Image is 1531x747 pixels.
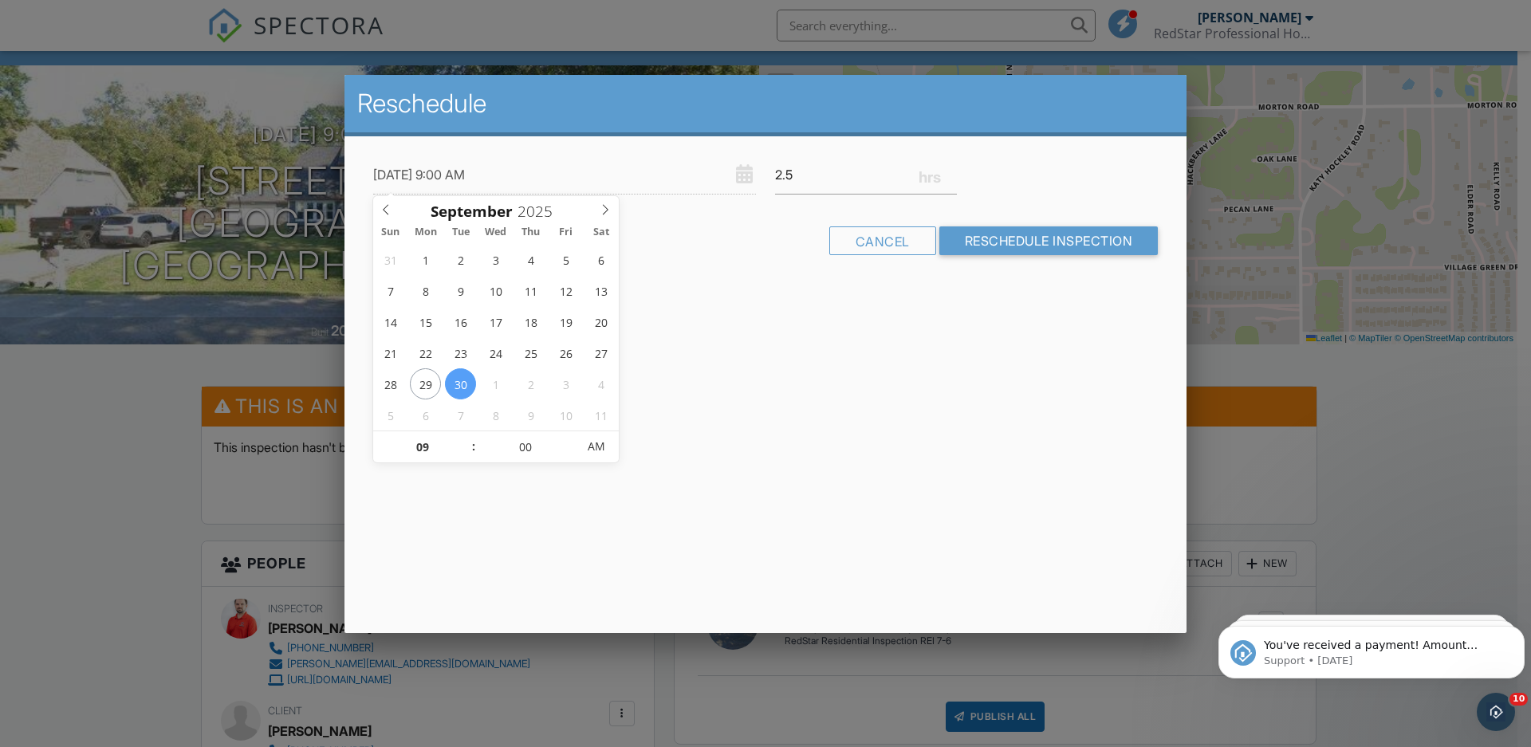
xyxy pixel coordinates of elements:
[514,227,549,238] span: Thu
[373,227,408,238] span: Sun
[357,88,1174,120] h2: Reschedule
[513,201,565,222] input: Scroll to increment
[1477,693,1515,731] iframe: Intercom live chat
[574,431,618,462] span: Click to toggle
[445,275,476,306] span: September 9, 2025
[1509,693,1528,706] span: 10
[480,337,511,368] span: September 24, 2025
[375,337,406,368] span: September 21, 2025
[375,306,406,337] span: September 14, 2025
[478,227,514,238] span: Wed
[585,368,616,399] span: October 4, 2025
[52,61,293,76] p: Message from Support, sent 1d ago
[445,306,476,337] span: September 16, 2025
[550,275,581,306] span: September 12, 2025
[431,204,513,219] span: Scroll to increment
[52,46,266,138] span: You've received a payment! Amount $646.24 Fee $18.07 Net $628.17 Transaction # DLn5Sb3EVIa4rXnLGB...
[476,431,574,463] input: Scroll to increment
[410,337,441,368] span: September 22, 2025
[410,399,441,431] span: October 6, 2025
[585,275,616,306] span: September 13, 2025
[939,226,1159,255] input: Reschedule Inspection
[471,431,476,462] span: :
[1212,592,1531,704] iframe: Intercom notifications message
[373,431,471,463] input: Scroll to increment
[550,244,581,275] span: September 5, 2025
[829,226,936,255] div: Cancel
[410,368,441,399] span: September 29, 2025
[515,306,546,337] span: September 18, 2025
[584,227,619,238] span: Sat
[515,244,546,275] span: September 4, 2025
[445,399,476,431] span: October 7, 2025
[408,227,443,238] span: Mon
[515,275,546,306] span: September 11, 2025
[375,399,406,431] span: October 5, 2025
[375,244,406,275] span: August 31, 2025
[550,368,581,399] span: October 3, 2025
[550,306,581,337] span: September 19, 2025
[585,306,616,337] span: September 20, 2025
[445,368,476,399] span: September 30, 2025
[480,399,511,431] span: October 8, 2025
[515,337,546,368] span: September 25, 2025
[445,337,476,368] span: September 23, 2025
[515,368,546,399] span: October 2, 2025
[550,337,581,368] span: September 26, 2025
[550,399,581,431] span: October 10, 2025
[549,227,584,238] span: Fri
[410,275,441,306] span: September 8, 2025
[480,244,511,275] span: September 3, 2025
[445,244,476,275] span: September 2, 2025
[585,399,616,431] span: October 11, 2025
[480,368,511,399] span: October 1, 2025
[443,227,478,238] span: Tue
[410,306,441,337] span: September 15, 2025
[515,399,546,431] span: October 9, 2025
[375,275,406,306] span: September 7, 2025
[375,368,406,399] span: September 28, 2025
[585,244,616,275] span: September 6, 2025
[410,244,441,275] span: September 1, 2025
[480,275,511,306] span: September 10, 2025
[585,337,616,368] span: September 27, 2025
[480,306,511,337] span: September 17, 2025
